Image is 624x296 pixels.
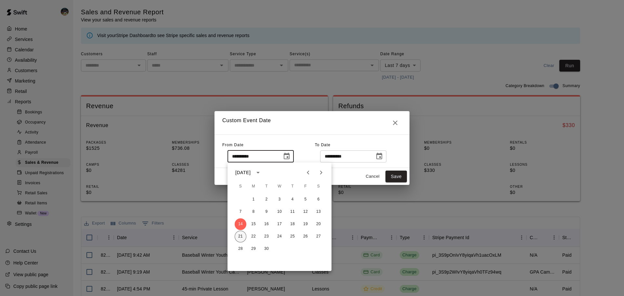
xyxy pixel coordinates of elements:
[287,231,298,242] button: 25
[261,218,272,230] button: 16
[313,180,324,193] span: Saturday
[248,243,259,255] button: 29
[235,206,246,218] button: 7
[248,231,259,242] button: 22
[253,167,264,178] button: calendar view is open, switch to year view
[248,180,259,193] span: Monday
[300,206,311,218] button: 12
[274,194,285,205] button: 3
[313,218,324,230] button: 20
[248,206,259,218] button: 8
[235,180,246,193] span: Sunday
[385,171,407,183] button: Save
[261,243,272,255] button: 30
[302,166,315,179] button: Previous month
[261,231,272,242] button: 23
[274,206,285,218] button: 10
[274,180,285,193] span: Wednesday
[315,143,331,147] span: To Date
[235,243,246,255] button: 28
[373,150,386,163] button: Choose date, selected date is Sep 21, 2025
[313,194,324,205] button: 6
[235,218,246,230] button: 14
[261,206,272,218] button: 9
[222,143,244,147] span: From Date
[261,180,272,193] span: Tuesday
[235,169,251,176] div: [DATE]
[313,206,324,218] button: 13
[287,180,298,193] span: Thursday
[300,231,311,242] button: 26
[248,218,259,230] button: 15
[280,150,293,163] button: Choose date, selected date is Sep 14, 2025
[274,231,285,242] button: 24
[287,218,298,230] button: 18
[389,116,402,129] button: Close
[300,194,311,205] button: 5
[313,231,324,242] button: 27
[214,111,409,135] h2: Custom Event Date
[300,180,311,193] span: Friday
[274,218,285,230] button: 17
[248,194,259,205] button: 1
[362,172,383,182] button: Cancel
[287,194,298,205] button: 4
[315,166,328,179] button: Next month
[235,231,246,242] button: 21
[261,194,272,205] button: 2
[300,218,311,230] button: 19
[287,206,298,218] button: 11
